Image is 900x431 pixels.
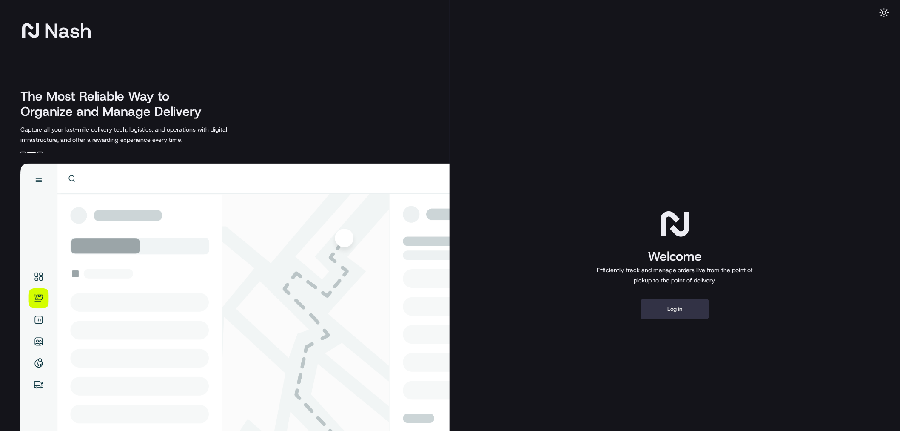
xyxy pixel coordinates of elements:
[593,248,757,265] h1: Welcome
[641,299,709,319] button: Log in
[20,124,265,145] p: Capture all your last-mile delivery tech, logistics, and operations with digital infrastructure, ...
[44,22,91,39] span: Nash
[593,265,757,285] p: Efficiently track and manage orders live from the point of pickup to the point of delivery.
[20,89,211,119] h2: The Most Reliable Way to Organize and Manage Delivery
